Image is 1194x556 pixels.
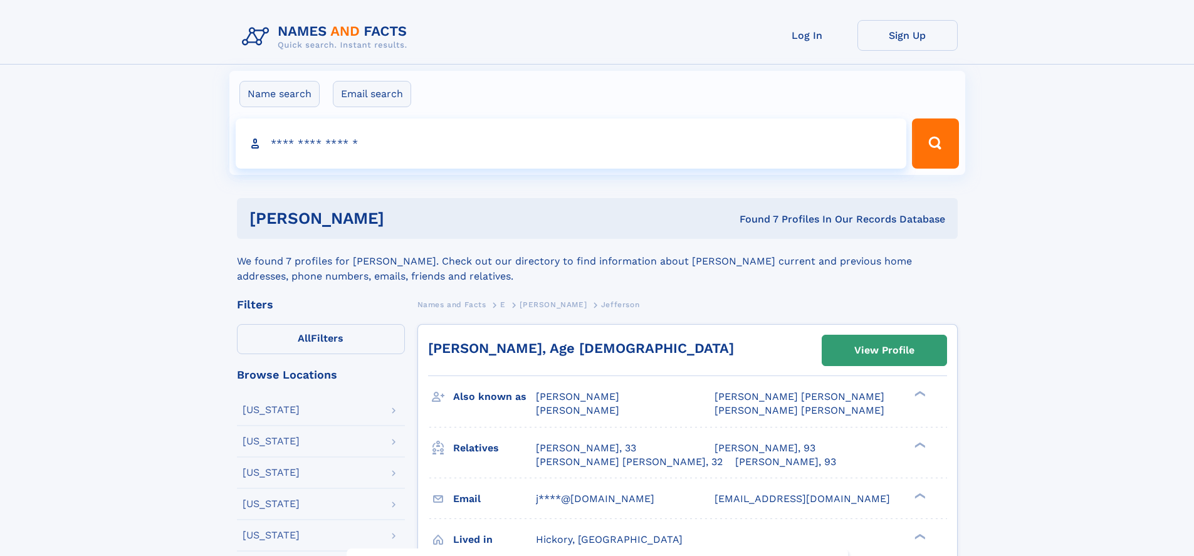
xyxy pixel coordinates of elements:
a: Names and Facts [417,296,486,312]
input: search input [236,118,907,169]
div: [US_STATE] [243,436,300,446]
span: [EMAIL_ADDRESS][DOMAIN_NAME] [715,493,890,505]
span: [PERSON_NAME] [536,404,619,416]
div: [US_STATE] [243,405,300,415]
div: Browse Locations [237,369,405,380]
button: Search Button [912,118,958,169]
div: [US_STATE] [243,499,300,509]
span: E [500,300,506,309]
h3: Also known as [453,386,536,407]
span: [PERSON_NAME] [520,300,587,309]
a: [PERSON_NAME], 93 [715,441,815,455]
a: [PERSON_NAME] [520,296,587,312]
a: [PERSON_NAME] [PERSON_NAME], 32 [536,455,723,469]
a: Sign Up [857,20,958,51]
a: [PERSON_NAME], 93 [735,455,836,469]
label: Filters [237,324,405,354]
div: ❯ [911,441,926,449]
img: Logo Names and Facts [237,20,417,54]
span: Hickory, [GEOGRAPHIC_DATA] [536,533,683,545]
div: ❯ [911,532,926,540]
div: ❯ [911,491,926,500]
h3: Lived in [453,529,536,550]
h3: Email [453,488,536,510]
span: [PERSON_NAME] [PERSON_NAME] [715,404,884,416]
div: Filters [237,299,405,310]
div: We found 7 profiles for [PERSON_NAME]. Check out our directory to find information about [PERSON_... [237,239,958,284]
span: All [298,332,311,344]
div: [US_STATE] [243,530,300,540]
a: [PERSON_NAME], Age [DEMOGRAPHIC_DATA] [428,340,734,356]
h1: [PERSON_NAME] [249,211,562,226]
a: View Profile [822,335,946,365]
div: Found 7 Profiles In Our Records Database [562,212,945,226]
div: ❯ [911,390,926,398]
a: Log In [757,20,857,51]
a: [PERSON_NAME], 33 [536,441,636,455]
div: View Profile [854,336,914,365]
span: [PERSON_NAME] [PERSON_NAME] [715,391,884,402]
span: [PERSON_NAME] [536,391,619,402]
label: Email search [333,81,411,107]
div: [US_STATE] [243,468,300,478]
a: E [500,296,506,312]
span: Jefferson [601,300,639,309]
label: Name search [239,81,320,107]
h3: Relatives [453,438,536,459]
